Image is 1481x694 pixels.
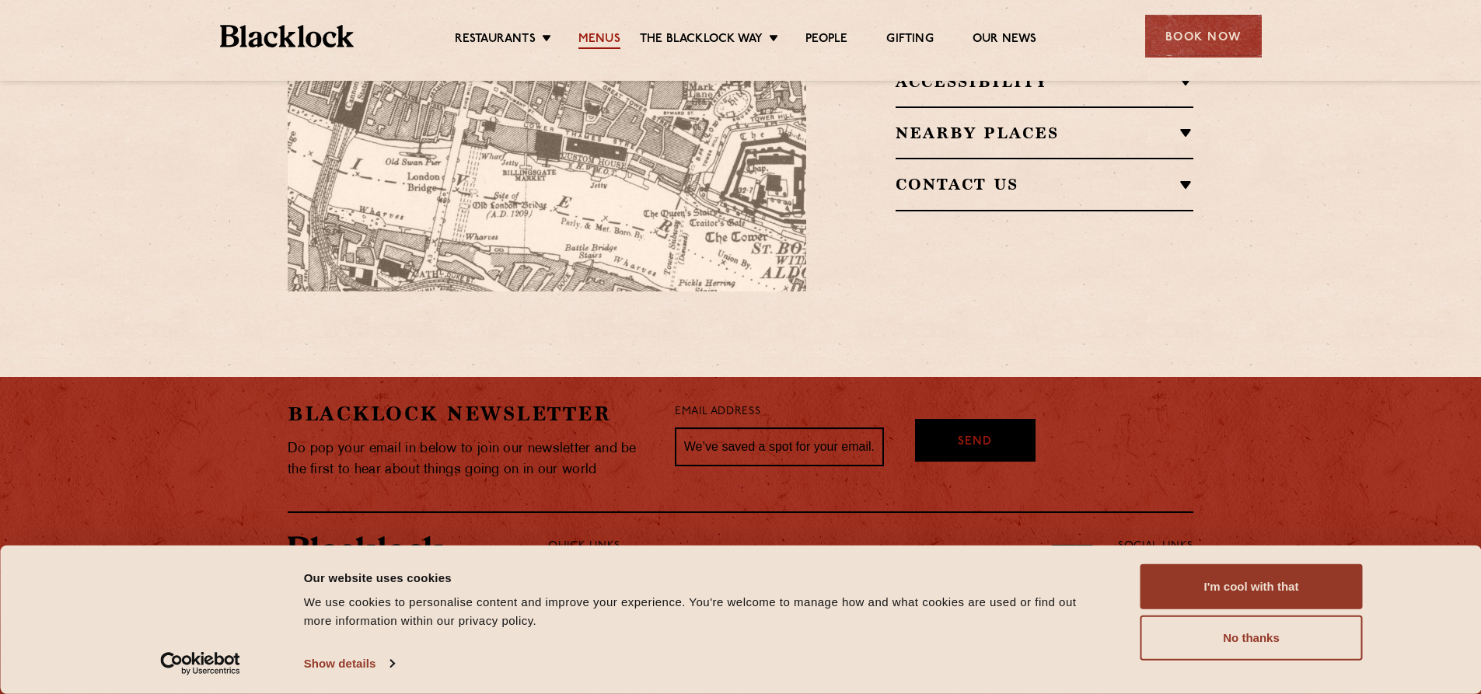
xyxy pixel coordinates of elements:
a: Gifting [886,32,933,49]
a: Menus [578,32,620,49]
p: Do pop your email in below to join our newsletter and be the first to hear about things going on ... [288,438,651,480]
a: The Blacklock Way [640,32,763,49]
img: BL_Textured_Logo-footer-cropped.svg [288,536,443,563]
a: Restaurants [455,32,536,49]
a: People [805,32,847,49]
button: I'm cool with that [1140,564,1363,609]
h2: Blacklock Newsletter [288,400,651,427]
p: Quick Links [548,536,1067,556]
img: B-Corp-Logo-Black-RGB.svg [981,537,1045,630]
label: Email Address [675,403,760,421]
span: Send [958,434,992,452]
input: We’ve saved a spot for your email... [675,427,884,466]
div: Our website uses cookies [304,568,1106,587]
img: svg%3E [639,147,857,292]
h2: Nearby Places [896,124,1193,142]
a: Show details [304,652,394,675]
div: We use cookies to personalise content and improve your experience. You're welcome to manage how a... [304,593,1106,630]
h2: Contact Us [896,175,1193,194]
h2: Accessibility [896,72,1193,91]
div: Book Now [1145,15,1262,58]
button: No thanks [1140,616,1363,661]
p: Social Links [1118,536,1193,556]
a: Usercentrics Cookiebot - opens in a new window [132,652,268,675]
img: BL_Textured_Logo-footer-cropped.svg [220,25,355,47]
a: Our News [973,32,1037,49]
